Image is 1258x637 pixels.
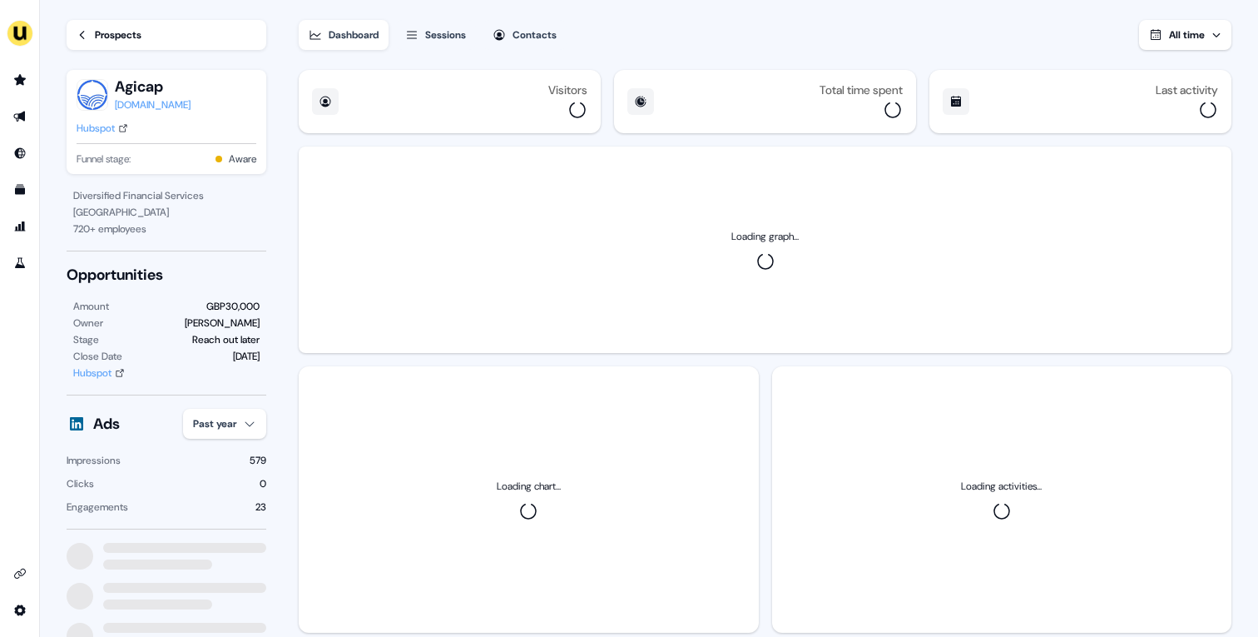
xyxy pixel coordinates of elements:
[229,151,256,167] button: Aware
[7,597,33,624] a: Go to integrations
[7,67,33,93] a: Go to prospects
[961,478,1042,495] div: Loading activities...
[7,560,33,587] a: Go to integrations
[73,187,260,204] div: Diversified Financial Services
[67,475,94,492] div: Clicks
[192,331,260,348] div: Reach out later
[299,20,389,50] button: Dashboard
[95,27,141,43] div: Prospects
[425,27,466,43] div: Sessions
[206,298,260,315] div: GBP30,000
[250,452,266,469] div: 579
[260,475,266,492] div: 0
[67,265,266,285] div: Opportunities
[1139,20,1231,50] button: All time
[183,409,266,439] button: Past year
[7,140,33,167] a: Go to Inbound
[731,228,799,245] div: Loading graph...
[73,365,111,381] div: Hubspot
[7,250,33,276] a: Go to experiments
[1169,28,1205,42] span: All time
[513,27,557,43] div: Contacts
[67,499,128,515] div: Engagements
[73,221,260,237] div: 720 + employees
[483,20,567,50] button: Contacts
[73,315,103,331] div: Owner
[73,204,260,221] div: [GEOGRAPHIC_DATA]
[7,103,33,130] a: Go to outbound experience
[185,315,260,331] div: [PERSON_NAME]
[77,151,131,167] span: Funnel stage:
[395,20,476,50] button: Sessions
[73,365,125,381] a: Hubspot
[255,499,266,515] div: 23
[820,83,903,97] div: Total time spent
[93,414,120,434] div: Ads
[73,298,109,315] div: Amount
[67,20,266,50] a: Prospects
[77,120,115,137] div: Hubspot
[115,97,191,113] a: [DOMAIN_NAME]
[67,452,121,469] div: Impressions
[329,27,379,43] div: Dashboard
[7,177,33,203] a: Go to templates
[233,348,260,365] div: [DATE]
[73,348,122,365] div: Close Date
[73,331,99,348] div: Stage
[7,213,33,240] a: Go to attribution
[548,83,587,97] div: Visitors
[115,77,191,97] button: Agicap
[77,120,128,137] a: Hubspot
[497,478,561,495] div: Loading chart...
[1156,83,1218,97] div: Last activity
